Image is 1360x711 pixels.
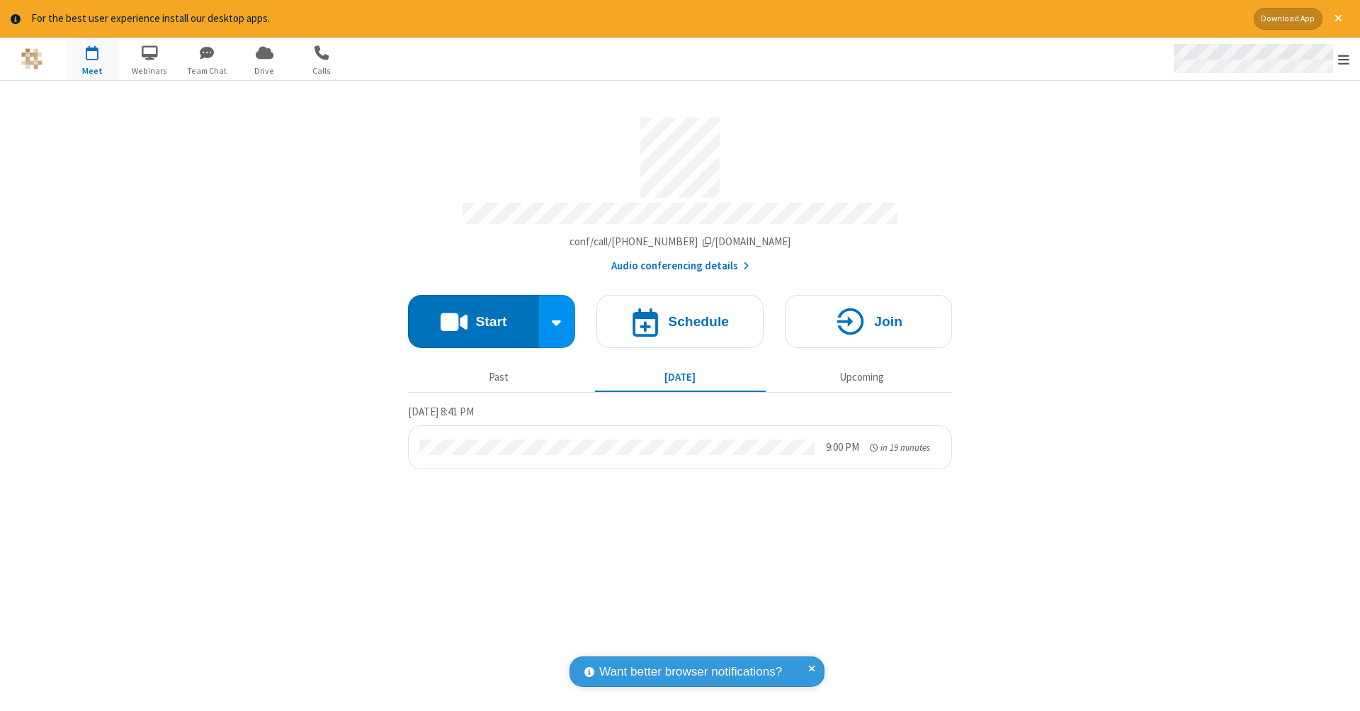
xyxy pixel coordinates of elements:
div: Start conference options [539,295,576,348]
div: Open menu [1160,38,1360,80]
button: [DATE] [595,364,766,391]
button: Past [414,364,584,391]
h4: Start [475,315,506,328]
section: Account details [408,107,952,274]
div: For the best user experience install our desktop apps. [31,11,1243,27]
button: Upcoming [776,364,947,391]
button: Download App [1254,8,1322,30]
span: Webinars [123,65,176,77]
h4: Join [874,315,902,328]
section: Today's Meetings [408,403,952,469]
div: 9:00 PM [826,440,859,456]
span: Want better browser notifications? [599,663,782,681]
button: Close alert [1327,8,1349,30]
span: Calls [295,65,348,77]
span: Meet [66,65,119,77]
button: Copy my meeting room linkCopy my meeting room link [569,234,791,250]
span: [DATE] 8:41 PM [408,405,474,418]
span: Team Chat [181,65,234,77]
span: Copy my meeting room link [569,235,791,248]
span: in 19 minutes [880,442,930,454]
button: Schedule [596,295,764,348]
img: QA Selenium DO NOT DELETE OR CHANGE [21,48,42,69]
button: Logo [5,38,58,80]
button: Join [785,295,952,348]
button: Audio conferencing details [611,258,749,274]
h4: Schedule [668,315,729,328]
span: Drive [238,65,291,77]
button: Start [408,295,539,348]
